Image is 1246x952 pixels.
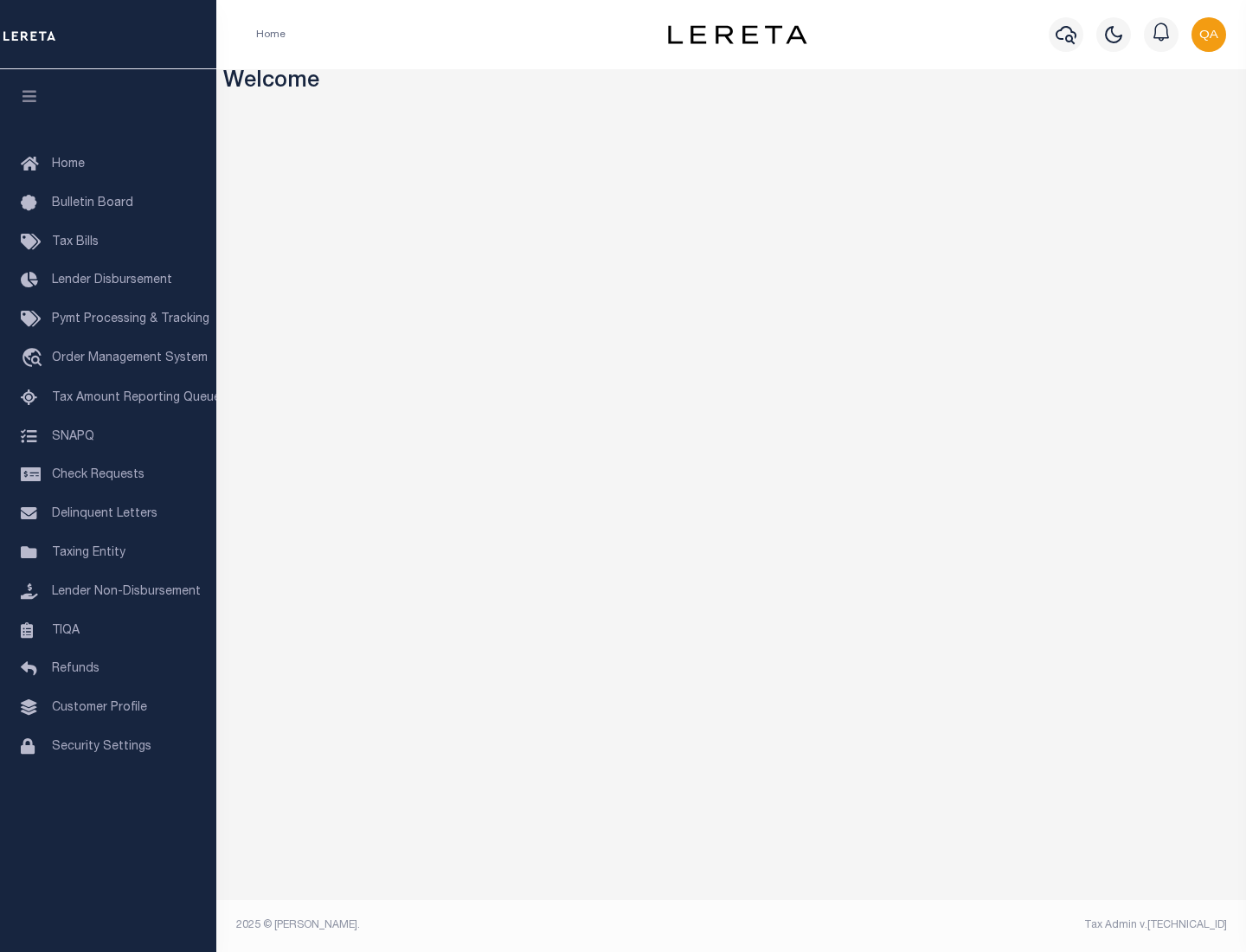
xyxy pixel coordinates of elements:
img: logo-dark.svg [668,25,806,44]
span: Pymt Processing & Tracking [52,313,209,325]
div: 2025 © [PERSON_NAME]. [223,917,732,933]
div: Tax Admin v.[TECHNICAL_ID] [744,917,1227,933]
span: Lender Non-Disbursement [52,586,201,598]
span: Order Management System [52,352,208,364]
li: Home [256,27,286,42]
span: TIQA [52,624,80,636]
span: Delinquent Letters [52,508,157,520]
span: Customer Profile [52,702,147,714]
span: Lender Disbursement [52,274,172,286]
img: svg+xml;base64,PHN2ZyB4bWxucz0iaHR0cDovL3d3dy53My5vcmcvMjAwMC9zdmciIHBvaW50ZXItZXZlbnRzPSJub25lIi... [1191,17,1226,52]
span: Check Requests [52,469,145,481]
span: Tax Bills [52,236,99,248]
span: SNAPQ [52,430,94,442]
h3: Welcome [223,69,1240,96]
span: Home [52,158,85,170]
i: travel_explore [21,348,48,370]
span: Security Settings [52,741,151,753]
span: Bulletin Board [52,197,133,209]
span: Tax Amount Reporting Queue [52,392,221,404]
span: Taxing Entity [52,547,125,559]
span: Refunds [52,663,100,675]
